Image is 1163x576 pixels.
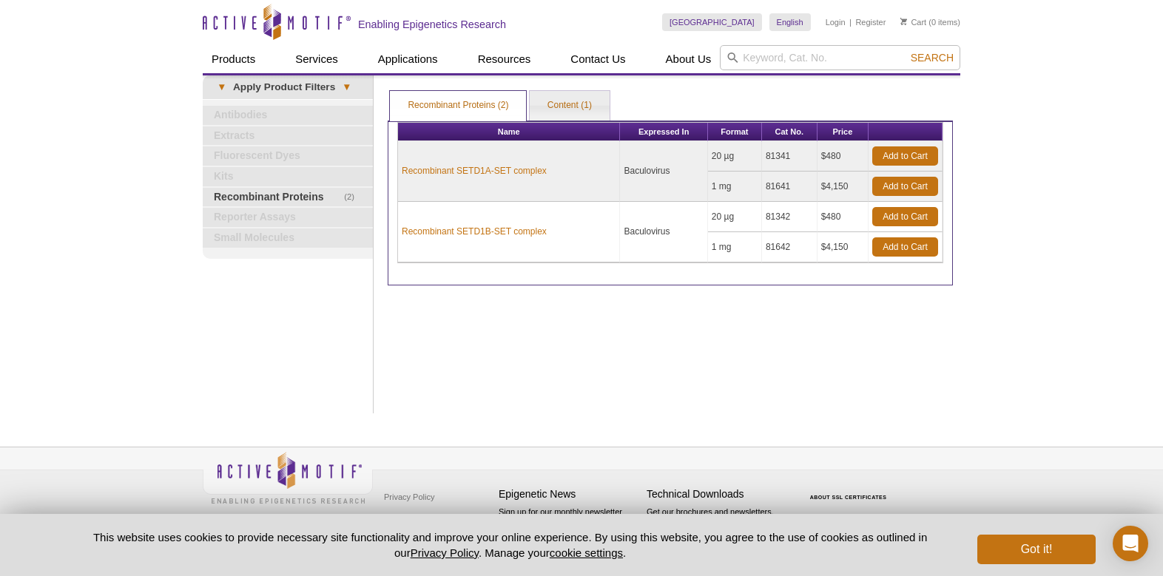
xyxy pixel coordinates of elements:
p: Get our brochures and newsletters, or request them by mail. [647,506,787,543]
a: [GEOGRAPHIC_DATA] [662,13,762,31]
a: English [769,13,811,31]
img: Your Cart [900,18,907,25]
a: Add to Cart [872,207,938,226]
th: Name [398,123,620,141]
a: (2)Recombinant Proteins [203,188,373,207]
th: Format [708,123,762,141]
a: Antibodies [203,106,373,125]
td: Baculovirus [620,141,707,202]
th: Expressed In [620,123,707,141]
a: Content (1) [530,91,610,121]
span: ▾ [210,81,233,94]
input: Keyword, Cat. No. [720,45,960,70]
a: Kits [203,167,373,186]
table: Click to Verify - This site chose Symantec SSL for secure e-commerce and confidential communicati... [795,473,906,506]
td: 20 µg [708,141,762,172]
p: This website uses cookies to provide necessary site functionality and improve your online experie... [67,529,953,560]
a: ABOUT SSL CERTIFICATES [810,495,887,500]
a: Privacy Policy [380,486,438,508]
a: Add to Cart [872,146,938,166]
a: Terms & Conditions [380,508,458,530]
a: ▾Apply Product Filters▾ [203,75,373,99]
a: Add to Cart [872,177,938,196]
a: Privacy Policy [411,546,479,559]
h4: Technical Downloads [647,488,787,501]
a: Register [855,17,886,27]
a: Fluorescent Dyes [203,146,373,166]
h4: Epigenetic News [499,488,639,501]
span: ▾ [335,81,358,94]
span: (2) [344,188,363,207]
a: About Us [657,45,721,73]
span: Search [911,52,954,64]
td: 1 mg [708,232,762,262]
a: Small Molecules [203,228,373,248]
button: Got it! [977,535,1096,564]
td: Baculovirus [620,202,707,262]
a: Add to Cart [872,237,938,257]
a: Recombinant SETD1A-SET complex [402,164,547,177]
a: Resources [469,45,540,73]
a: Applications [369,45,447,73]
a: Contact Us [562,45,634,73]
a: Recombinant Proteins (2) [390,91,526,121]
a: Services [286,45,347,73]
li: (0 items) [900,13,960,31]
td: $4,150 [818,172,869,202]
td: 81642 [762,232,818,262]
p: Sign up for our monthly newsletter highlighting recent publications in the field of epigenetics. [499,506,639,556]
li: | [849,13,852,31]
a: Recombinant SETD1B-SET complex [402,225,547,238]
button: Search [906,51,958,64]
td: $480 [818,141,869,172]
td: $480 [818,202,869,232]
td: 81342 [762,202,818,232]
a: Login [826,17,846,27]
td: 20 µg [708,202,762,232]
div: Open Intercom Messenger [1113,526,1148,561]
a: Products [203,45,264,73]
a: Extracts [203,126,373,146]
td: $4,150 [818,232,869,262]
a: Reporter Assays [203,208,373,227]
h2: Enabling Epigenetics Research [358,18,506,31]
td: 81641 [762,172,818,202]
td: 1 mg [708,172,762,202]
th: Price [818,123,869,141]
img: Active Motif, [203,447,373,507]
button: cookie settings [550,546,623,559]
td: 81341 [762,141,818,172]
th: Cat No. [762,123,818,141]
a: Cart [900,17,926,27]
